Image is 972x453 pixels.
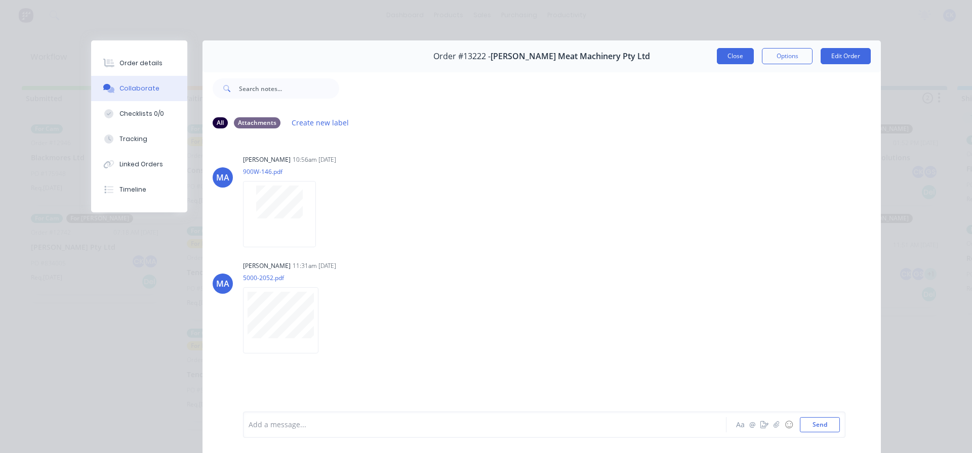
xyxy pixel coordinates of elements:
[293,261,336,270] div: 11:31am [DATE]
[243,155,291,164] div: [PERSON_NAME]
[762,48,813,64] button: Options
[491,52,650,61] span: [PERSON_NAME] Meat Machinery Pty Ltd
[239,78,339,99] input: Search notes...
[91,152,187,177] button: Linked Orders
[91,76,187,101] button: Collaborate
[243,274,329,282] p: 5000-2052.pdf
[119,160,163,169] div: Linked Orders
[119,84,159,93] div: Collaborate
[213,117,228,128] div: All
[91,177,187,202] button: Timeline
[234,117,280,128] div: Attachments
[243,167,326,176] p: 900W-146.pdf
[800,417,840,432] button: Send
[821,48,871,64] button: Edit Order
[243,261,291,270] div: [PERSON_NAME]
[746,419,758,431] button: @
[91,101,187,126] button: Checklists 0/0
[734,419,746,431] button: Aa
[783,419,795,431] button: ☺
[119,59,163,68] div: Order details
[287,116,354,129] button: Create new label
[119,185,146,194] div: Timeline
[91,126,187,152] button: Tracking
[216,171,229,184] div: MA
[293,155,336,164] div: 10:56am [DATE]
[119,109,164,118] div: Checklists 0/0
[91,51,187,76] button: Order details
[717,48,754,64] button: Close
[216,278,229,290] div: MA
[119,134,147,144] div: Tracking
[433,52,491,61] span: Order #13222 -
